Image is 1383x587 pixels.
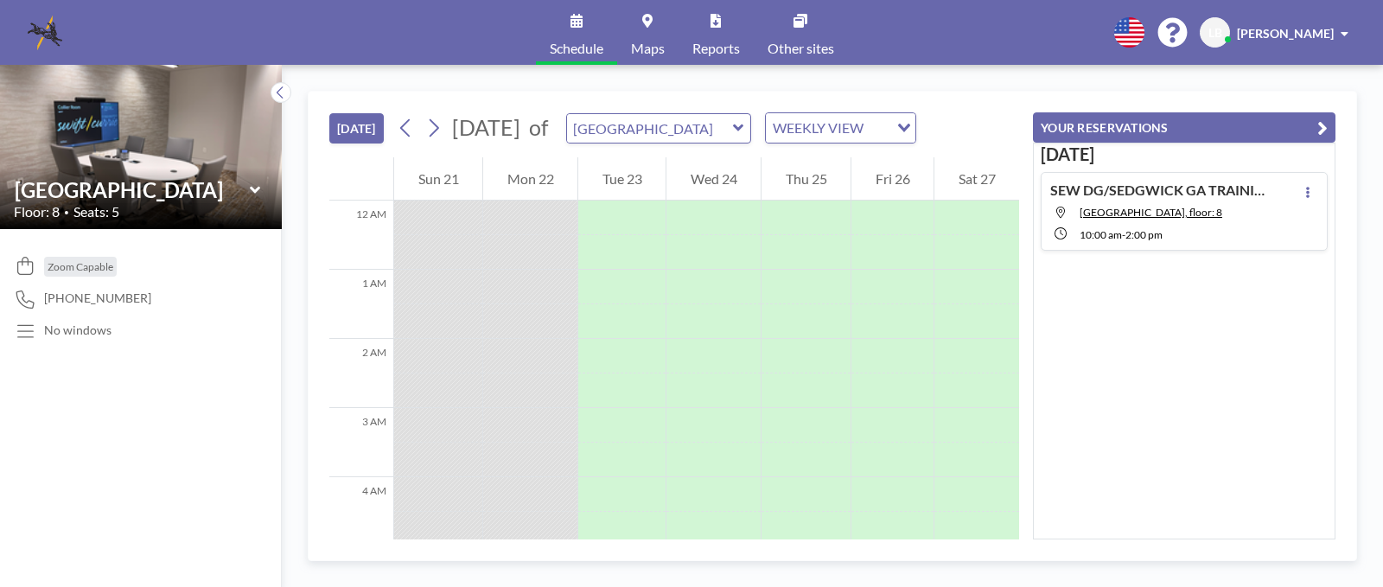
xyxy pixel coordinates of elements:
[48,260,113,273] span: Zoom Capable
[1237,26,1334,41] span: [PERSON_NAME]
[64,207,69,218] span: •
[567,114,733,143] input: Brookwood Room
[1033,112,1335,143] button: YOUR RESERVATIONS
[550,41,603,55] span: Schedule
[1208,25,1222,41] span: LB
[329,113,384,144] button: [DATE]
[529,114,548,141] span: of
[851,157,934,201] div: Fri 26
[28,16,62,50] img: organization-logo
[14,203,60,220] span: Floor: 8
[762,157,851,201] div: Thu 25
[44,290,151,306] span: [PHONE_NUMBER]
[1080,228,1122,241] span: 10:00 AM
[768,41,834,55] span: Other sites
[329,339,393,408] div: 2 AM
[934,157,1019,201] div: Sat 27
[692,41,740,55] span: Reports
[73,203,119,220] span: Seats: 5
[1125,228,1163,241] span: 2:00 PM
[1080,206,1222,219] span: Brookwood Room, floor: 8
[394,157,482,201] div: Sun 21
[44,322,112,338] p: No windows
[666,157,761,201] div: Wed 24
[766,113,915,143] div: Search for option
[329,201,393,270] div: 12 AM
[15,177,250,202] input: Brookwood Room
[1122,228,1125,241] span: -
[329,477,393,546] div: 4 AM
[869,117,887,139] input: Search for option
[329,408,393,477] div: 3 AM
[578,157,666,201] div: Tue 23
[1050,182,1266,199] h4: SEW DG/SEDGWICK GA TRAINING SEMINAR
[329,270,393,339] div: 1 AM
[1041,144,1328,165] h3: [DATE]
[631,41,665,55] span: Maps
[483,157,577,201] div: Mon 22
[452,114,520,140] span: [DATE]
[769,117,867,139] span: WEEKLY VIEW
